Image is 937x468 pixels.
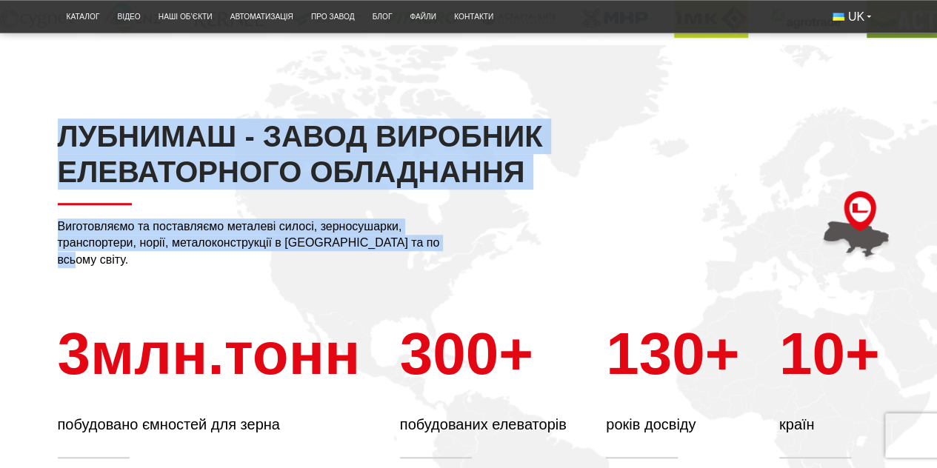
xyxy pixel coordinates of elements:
img: Українська [833,13,844,21]
p: Виготовляємо та поставляємо металеві силосі, зерносушарки, транспортери, норії, металоконструкції... [58,218,450,268]
span: 10 [779,321,845,387]
a: Про завод [302,4,364,29]
span: 3 [58,321,91,387]
div: + [606,312,739,395]
a: Відео [108,4,149,29]
a: Файли [401,4,445,29]
a: Наші об’єкти [150,4,221,29]
a: Блог [364,4,401,29]
span: років досвіду [606,416,696,432]
a: Автоматизація [221,4,302,29]
div: + [400,312,567,395]
a: Каталог [58,4,109,29]
div: + [779,312,880,395]
span: 300 [400,321,498,387]
h2: ЛУБНИМАШ - ЗАВОД ВИРОБНИК ЕЛЕВАТОРНОГО ОБЛАДНАННЯ [58,118,551,205]
button: UK [824,4,880,30]
span: 130 [606,321,704,387]
span: країн [779,416,815,432]
span: UK [848,9,864,25]
a: Контакти [445,4,502,29]
div: млн.тонн [58,312,361,395]
span: побудовано ємностей для зерна [58,416,280,432]
span: побудованих елеваторів [400,416,567,432]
